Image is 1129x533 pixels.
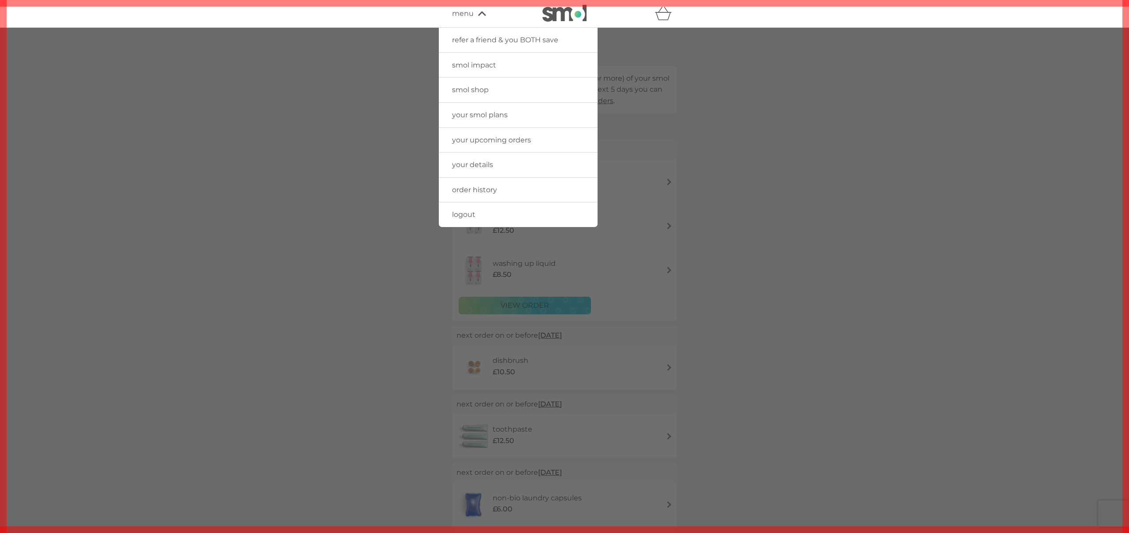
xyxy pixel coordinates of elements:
a: smol impact [439,53,598,78]
a: your smol plans [439,103,598,127]
span: your details [452,160,493,169]
a: your details [439,153,598,177]
img: smol [542,5,587,22]
span: refer a friend & you BOTH save [452,36,558,44]
span: smol impact [452,61,496,69]
span: menu [452,8,474,19]
span: logout [452,210,475,219]
span: your smol plans [452,111,508,119]
a: your upcoming orders [439,128,598,153]
a: refer a friend & you BOTH save [439,28,598,52]
a: order history [439,178,598,202]
span: order history [452,186,497,194]
div: basket [655,5,677,22]
a: logout [439,202,598,227]
span: your upcoming orders [452,136,531,144]
a: smol shop [439,78,598,102]
span: smol shop [452,86,489,94]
